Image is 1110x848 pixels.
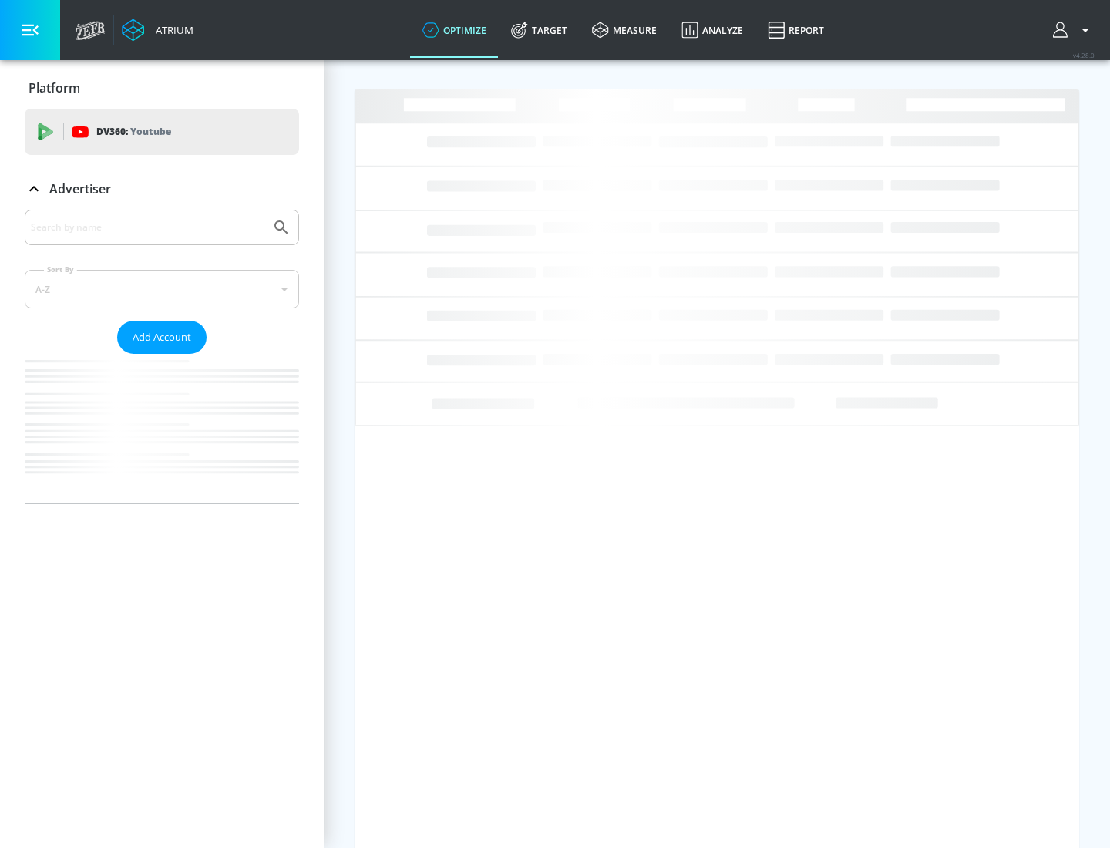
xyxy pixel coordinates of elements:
div: DV360: Youtube [25,109,299,155]
button: Add Account [117,321,207,354]
a: Analyze [669,2,755,58]
div: Advertiser [25,210,299,503]
span: Add Account [133,328,191,346]
a: Target [499,2,580,58]
a: measure [580,2,669,58]
label: Sort By [44,264,77,274]
a: Atrium [122,19,193,42]
div: Atrium [150,23,193,37]
span: v 4.28.0 [1073,51,1095,59]
input: Search by name [31,217,264,237]
nav: list of Advertiser [25,354,299,503]
p: Platform [29,79,80,96]
a: optimize [410,2,499,58]
p: Advertiser [49,180,111,197]
p: DV360: [96,123,171,140]
div: Advertiser [25,167,299,210]
div: A-Z [25,270,299,308]
p: Youtube [130,123,171,140]
div: Platform [25,66,299,109]
a: Report [755,2,836,58]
